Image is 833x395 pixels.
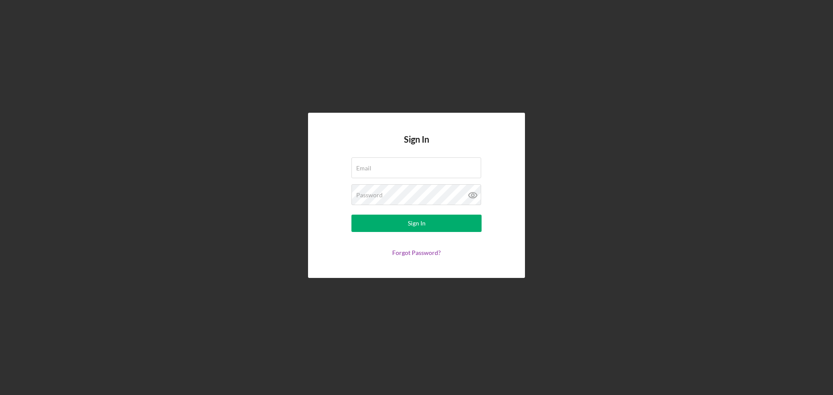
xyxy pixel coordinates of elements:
[356,192,383,199] label: Password
[408,215,426,232] div: Sign In
[351,215,482,232] button: Sign In
[404,134,429,157] h4: Sign In
[392,249,441,256] a: Forgot Password?
[356,165,371,172] label: Email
